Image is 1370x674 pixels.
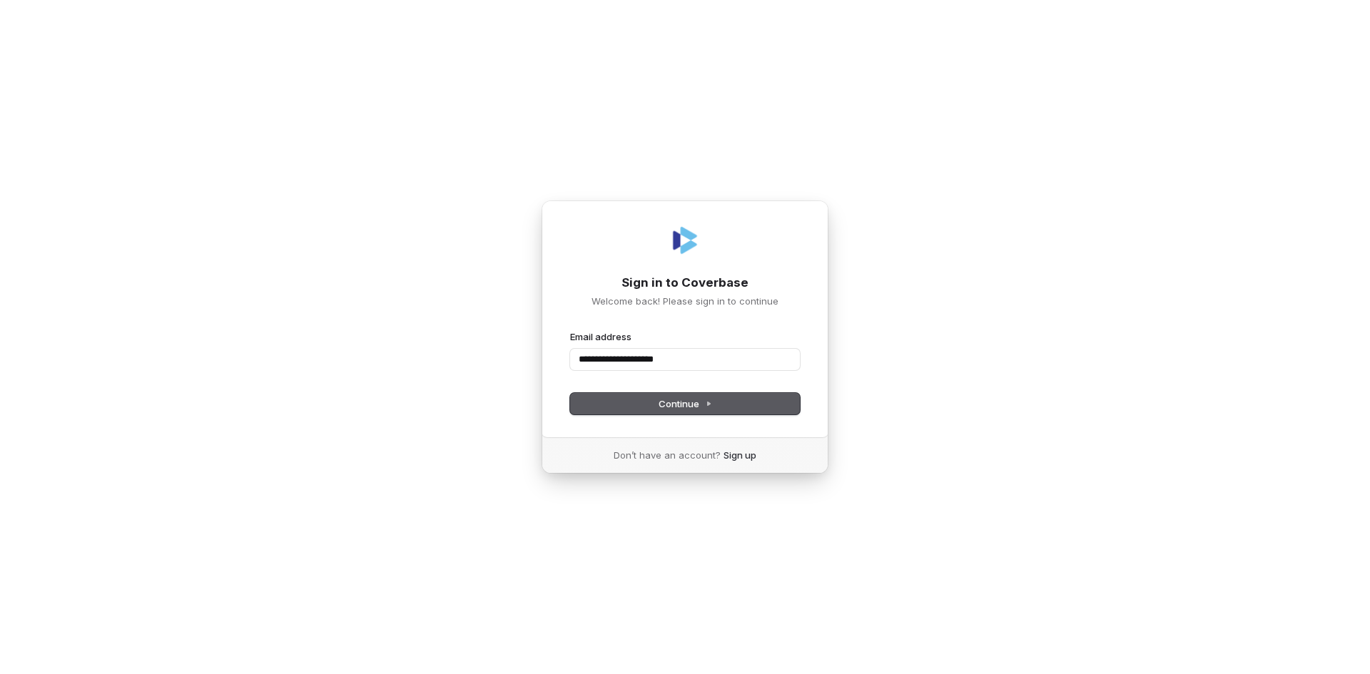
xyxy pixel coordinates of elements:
p: Welcome back! Please sign in to continue [570,295,800,307]
span: Don’t have an account? [614,449,721,461]
a: Sign up [724,449,756,461]
h1: Sign in to Coverbase [570,275,800,292]
label: Email address [570,330,631,343]
span: Continue [659,397,712,410]
img: Coverbase [668,223,702,257]
button: Continue [570,393,800,414]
